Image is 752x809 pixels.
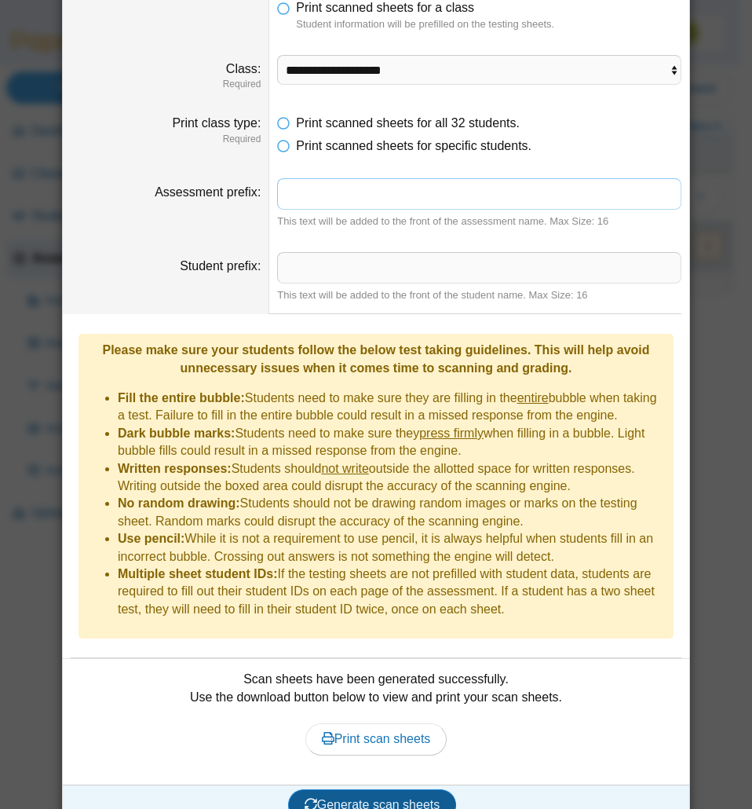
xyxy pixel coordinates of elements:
[321,462,368,475] u: not write
[118,425,666,460] li: Students need to make sure they when filling in a bubble. Light bubble fills could result in a mi...
[71,133,261,146] dfn: Required
[118,460,666,496] li: Students should outside the allotted space for written responses. Writing outside the boxed area ...
[71,78,261,91] dfn: Required
[155,185,261,199] label: Assessment prefix
[296,1,474,14] span: Print scanned sheets for a class
[118,391,245,404] b: Fill the entire bubble:
[296,139,531,152] span: Print scanned sheets for specific students.
[296,17,681,31] dfn: Student information will be prefilled on the testing sheets.
[118,496,240,510] b: No random drawing:
[180,259,261,273] label: Student prefix
[277,288,681,302] div: This text will be added to the front of the student name. Max Size: 16
[322,732,431,745] span: Print scan sheets
[172,116,261,130] label: Print class type
[118,532,184,545] b: Use pencil:
[118,566,666,618] li: If the testing sheets are not prefilled with student data, students are required to fill out thei...
[118,390,666,425] li: Students need to make sure they are filling in the bubble when taking a test. Failure to fill in ...
[419,426,484,440] u: press firmly
[118,567,278,580] b: Multiple sheet student IDs:
[296,116,520,130] span: Print scanned sheets for all 32 students.
[118,462,232,475] b: Written responses:
[118,530,666,566] li: While it is not a requirement to use pencil, it is always helpful when students fill in an incorr...
[118,495,666,530] li: Students should not be drawing random images or marks on the testing sheet. Random marks could di...
[305,723,447,755] a: Print scan sheets
[118,426,235,440] b: Dark bubble marks:
[277,214,681,229] div: This text will be added to the front of the assessment name. Max Size: 16
[226,62,261,75] label: Class
[102,343,649,374] b: Please make sure your students follow the below test taking guidelines. This will help avoid unne...
[71,671,681,773] div: Scan sheets have been generated successfully. Use the download button below to view and print you...
[517,391,549,404] u: entire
